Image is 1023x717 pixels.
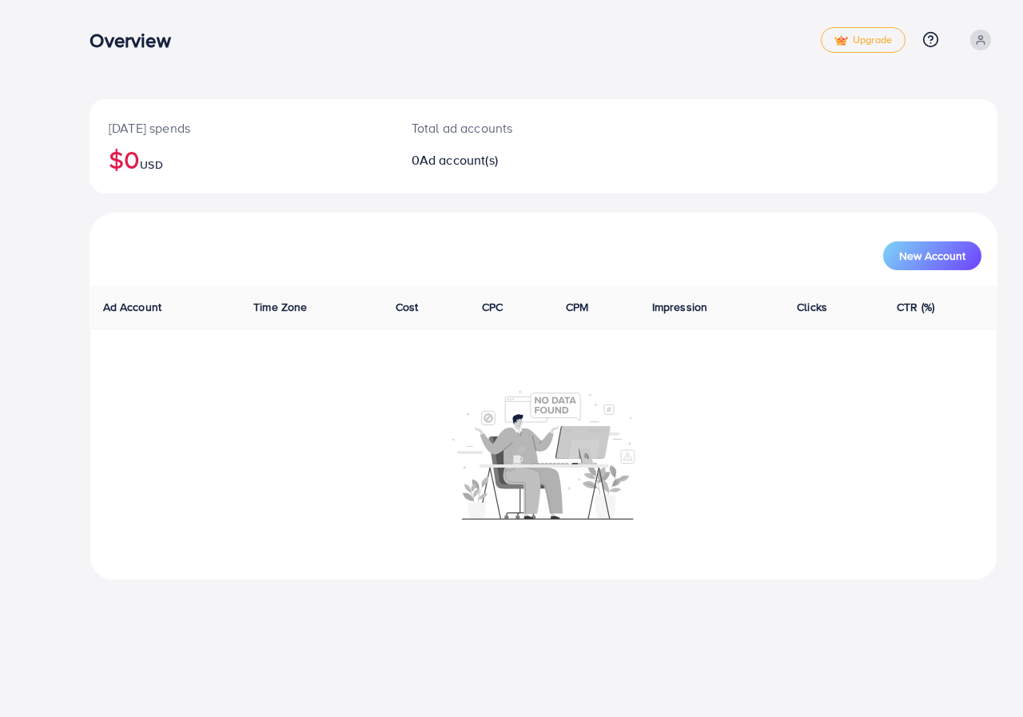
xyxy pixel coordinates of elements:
[821,27,906,53] a: tickUpgrade
[883,241,981,270] button: New Account
[412,118,600,137] p: Total ad accounts
[834,35,848,46] img: tick
[90,29,183,52] h3: Overview
[899,250,965,261] span: New Account
[797,299,827,315] span: Clicks
[253,299,307,315] span: Time Zone
[834,34,892,46] span: Upgrade
[396,299,419,315] span: Cost
[103,299,162,315] span: Ad Account
[452,388,635,520] img: No account
[566,299,588,315] span: CPM
[420,151,498,169] span: Ad account(s)
[897,299,934,315] span: CTR (%)
[652,299,708,315] span: Impression
[412,153,600,168] h2: 0
[109,118,373,137] p: [DATE] spends
[109,144,373,174] h2: $0
[482,299,503,315] span: CPC
[140,157,162,173] span: USD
